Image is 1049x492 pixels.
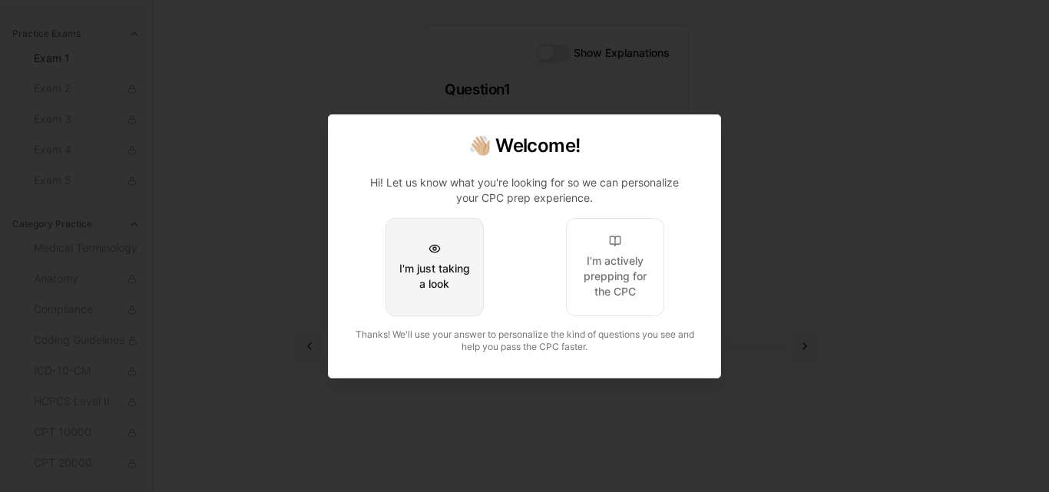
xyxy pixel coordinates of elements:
div: I'm actively prepping for the CPC [579,253,651,299]
button: I'm just taking a look [386,218,484,316]
button: I'm actively prepping for the CPC [566,218,664,316]
p: Hi! Let us know what you're looking for so we can personalize your CPC prep experience. [359,175,690,206]
span: Thanks! We'll use your answer to personalize the kind of questions you see and help you pass the ... [356,329,694,352]
h2: 👋🏼 Welcome! [347,134,702,158]
div: I'm just taking a look [399,261,471,292]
